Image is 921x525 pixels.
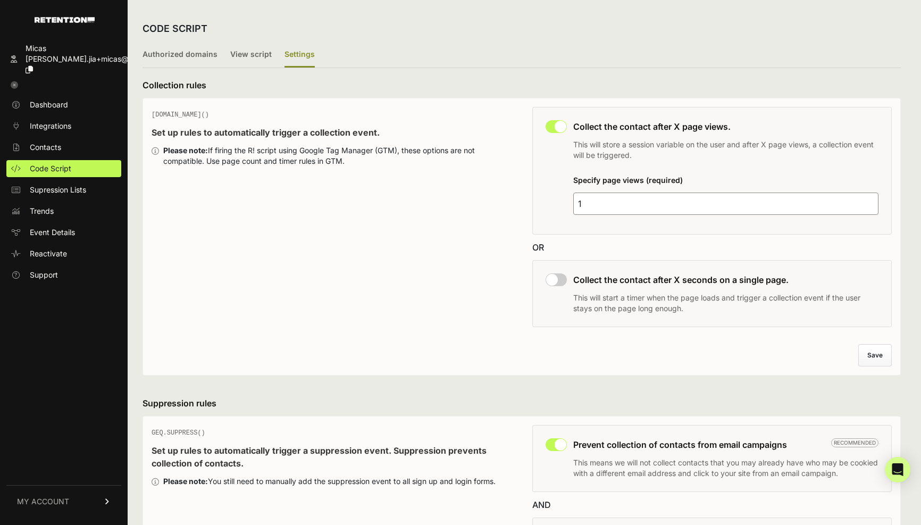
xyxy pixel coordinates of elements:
span: Contacts [30,142,61,153]
strong: Set up rules to automatically trigger a collection event. [152,127,380,138]
strong: Please note: [163,146,208,155]
span: Reactivate [30,248,67,259]
h3: Collect the contact after X page views. [573,120,878,133]
h3: Prevent collection of contacts from email campaigns [573,438,878,451]
strong: Set up rules to automatically trigger a suppression event. Suppression prevents collection of con... [152,445,487,469]
a: Contacts [6,139,121,156]
a: Event Details [6,224,121,241]
span: [DOMAIN_NAME]() [152,111,209,119]
a: Trends [6,203,121,220]
a: Code Script [6,160,121,177]
span: Event Details [30,227,75,238]
span: Code Script [30,163,71,174]
span: Integrations [30,121,71,131]
span: Recommended [831,438,878,447]
span: Supression Lists [30,185,86,195]
div: If firing the R! script using Google Tag Manager (GTM), these options are not compatible. Use pag... [163,145,511,166]
div: Open Intercom Messenger [885,457,910,482]
a: Dashboard [6,96,121,113]
a: Reactivate [6,245,121,262]
span: Trends [30,206,54,216]
h3: Suppression rules [143,397,901,410]
h3: Collect the contact after X seconds on a single page. [573,273,878,286]
div: Micas [26,43,140,54]
label: Settings [284,43,315,68]
h2: CODE SCRIPT [143,21,207,36]
label: Specify page views (required) [573,176,683,185]
div: You still need to manually add the suppression event to all sign up and login forms. [163,476,496,487]
p: This will store a session variable on the user and after X page views, a collection event will be... [573,139,878,161]
span: Support [30,270,58,280]
strong: Please note: [163,477,208,486]
a: Support [6,266,121,284]
button: Save [858,344,892,366]
span: GEQ.SUPPRESS() [152,429,205,437]
label: Authorized domains [143,43,217,68]
span: [PERSON_NAME].jia+micas@d... [26,54,140,63]
span: MY ACCOUNT [17,496,69,507]
h3: Collection rules [143,79,901,91]
a: Supression Lists [6,181,121,198]
input: 4 [573,193,878,215]
div: OR [532,241,892,254]
img: Retention.com [35,17,95,23]
div: AND [532,498,892,511]
label: View script [230,43,272,68]
span: Dashboard [30,99,68,110]
a: Integrations [6,118,121,135]
p: This means we will not collect contacts that you may already have who may be cookied with a diffe... [573,457,878,479]
p: This will start a timer when the page loads and trigger a collection event if the user stays on t... [573,293,878,314]
a: MY ACCOUNT [6,485,121,518]
a: Micas [PERSON_NAME].jia+micas@d... [6,40,121,78]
